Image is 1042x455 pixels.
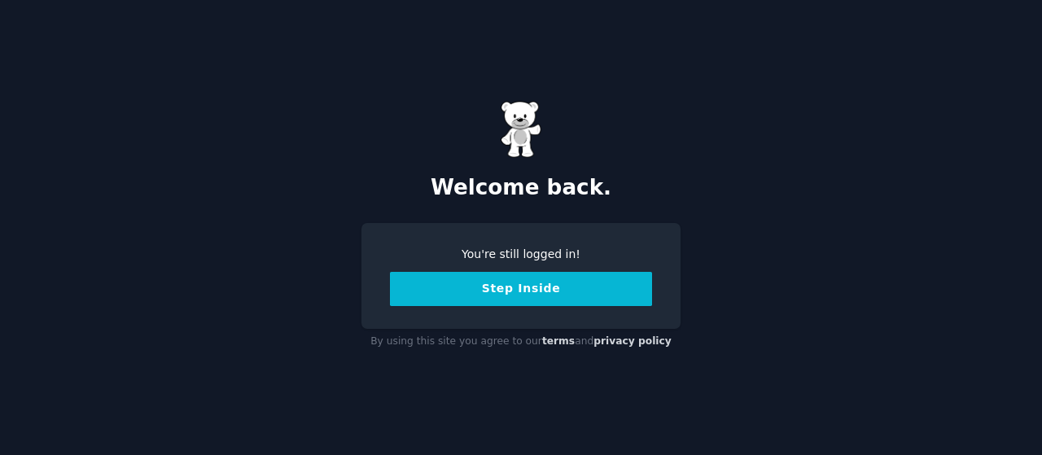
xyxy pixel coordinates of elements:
[501,101,541,158] img: Gummy Bear
[390,272,652,306] button: Step Inside
[593,335,672,347] a: privacy policy
[361,329,681,355] div: By using this site you agree to our and
[390,282,652,295] a: Step Inside
[361,175,681,201] h2: Welcome back.
[390,246,652,263] div: You're still logged in!
[542,335,575,347] a: terms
